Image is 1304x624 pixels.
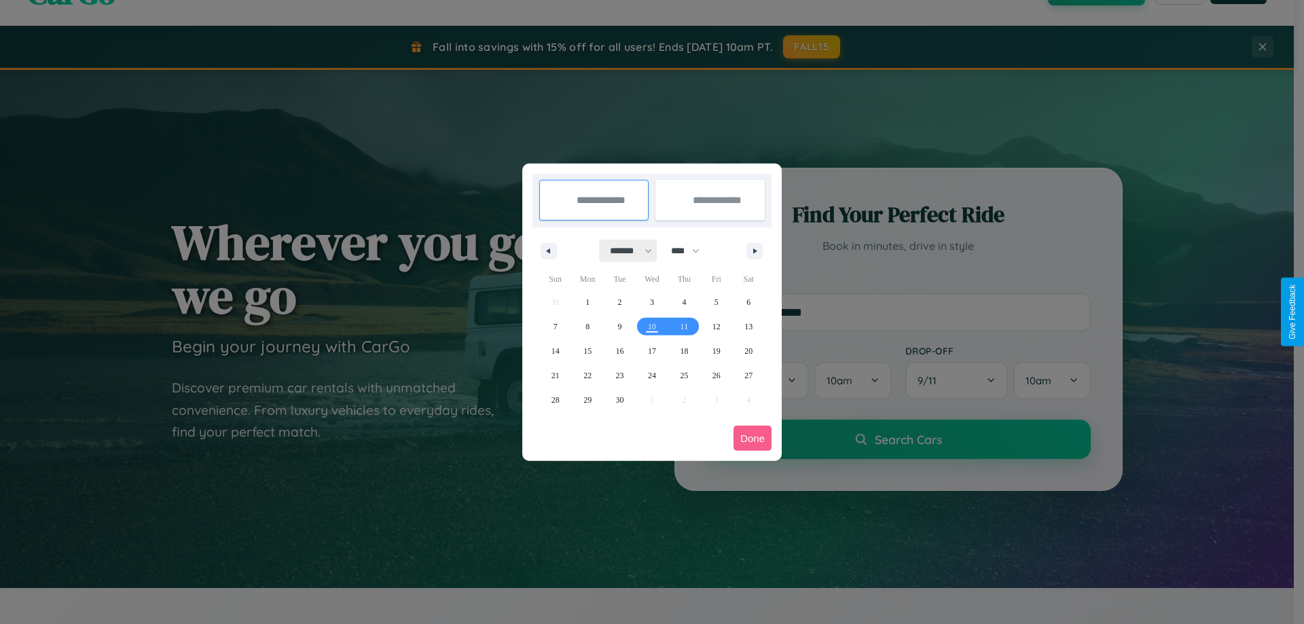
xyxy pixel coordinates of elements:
[668,268,700,290] span: Thu
[668,290,700,314] button: 4
[585,290,590,314] span: 1
[650,290,654,314] span: 3
[636,268,668,290] span: Wed
[618,290,622,314] span: 2
[604,339,636,363] button: 16
[539,314,571,339] button: 7
[636,363,668,388] button: 24
[604,388,636,412] button: 30
[648,314,656,339] span: 10
[648,363,656,388] span: 24
[539,388,571,412] button: 28
[636,314,668,339] button: 10
[733,339,765,363] button: 20
[636,339,668,363] button: 17
[682,290,686,314] span: 4
[668,363,700,388] button: 25
[700,363,732,388] button: 26
[604,268,636,290] span: Tue
[668,339,700,363] button: 18
[583,339,592,363] span: 15
[680,339,688,363] span: 18
[571,268,603,290] span: Mon
[700,268,732,290] span: Fri
[680,363,688,388] span: 25
[604,290,636,314] button: 2
[733,363,765,388] button: 27
[700,339,732,363] button: 19
[733,290,765,314] button: 6
[571,314,603,339] button: 8
[583,363,592,388] span: 22
[551,339,560,363] span: 14
[551,363,560,388] span: 21
[571,388,603,412] button: 29
[554,314,558,339] span: 7
[733,268,765,290] span: Sat
[733,314,765,339] button: 13
[744,314,753,339] span: 13
[539,268,571,290] span: Sun
[551,388,560,412] span: 28
[636,290,668,314] button: 3
[571,290,603,314] button: 1
[668,314,700,339] button: 11
[712,363,721,388] span: 26
[712,339,721,363] span: 19
[616,388,624,412] span: 30
[585,314,590,339] span: 8
[583,388,592,412] span: 29
[700,290,732,314] button: 5
[681,314,689,339] span: 11
[571,363,603,388] button: 22
[744,363,753,388] span: 27
[712,314,721,339] span: 12
[616,363,624,388] span: 23
[604,314,636,339] button: 9
[744,339,753,363] span: 20
[539,339,571,363] button: 14
[1288,285,1297,339] div: Give Feedback
[604,363,636,388] button: 23
[714,290,719,314] span: 5
[733,426,772,451] button: Done
[700,314,732,339] button: 12
[648,339,656,363] span: 17
[616,339,624,363] span: 16
[571,339,603,363] button: 15
[539,363,571,388] button: 21
[618,314,622,339] span: 9
[746,290,750,314] span: 6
